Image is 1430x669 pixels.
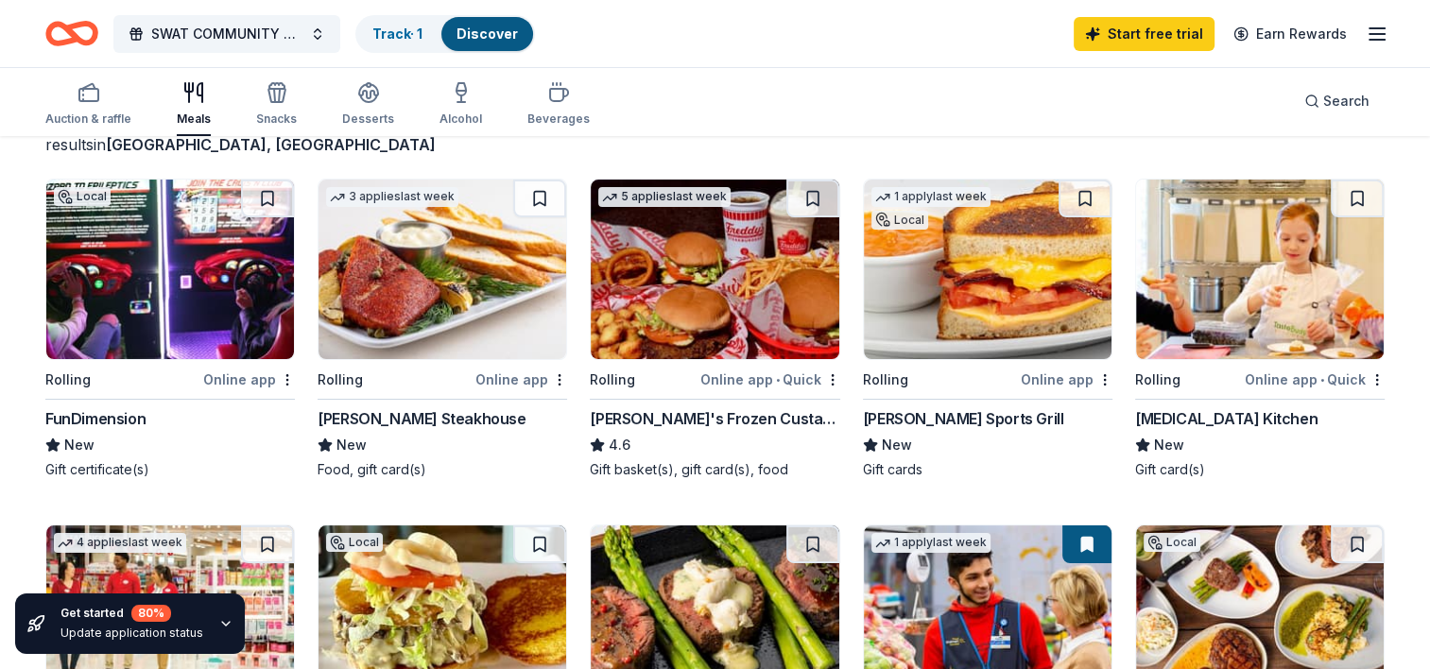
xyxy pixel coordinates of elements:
[590,460,839,479] div: Gift basket(s), gift card(s), food
[256,74,297,136] button: Snacks
[318,369,363,391] div: Rolling
[1320,372,1324,387] span: •
[598,187,731,207] div: 5 applies last week
[1323,90,1370,112] span: Search
[45,369,91,391] div: Rolling
[863,179,1112,479] a: Image for Duffy's Sports Grill1 applylast weekLocalRollingOnline app[PERSON_NAME] Sports GrillNew...
[151,23,302,45] span: SWAT COMMUNITY FEEDING MINISTRY
[1135,179,1385,479] a: Image for Taste Buds KitchenRollingOnline app•Quick[MEDICAL_DATA] KitchenNewGift card(s)
[45,407,146,430] div: FunDimension
[54,187,111,206] div: Local
[863,460,1112,479] div: Gift cards
[864,180,1111,359] img: Image for Duffy's Sports Grill
[1136,180,1384,359] img: Image for Taste Buds Kitchen
[590,369,635,391] div: Rolling
[1135,369,1180,391] div: Rolling
[1144,533,1200,552] div: Local
[45,179,295,479] a: Image for FunDimensionLocalRollingOnline appFunDimensionNewGift certificate(s)
[318,460,567,479] div: Food, gift card(s)
[527,111,590,127] div: Beverages
[372,26,422,42] a: Track· 1
[45,133,567,156] div: results
[177,111,211,127] div: Meals
[203,368,295,391] div: Online app
[1074,17,1215,51] a: Start free trial
[60,605,203,622] div: Get started
[590,407,839,430] div: [PERSON_NAME]'s Frozen Custard & Steakburgers
[457,26,518,42] a: Discover
[439,74,482,136] button: Alcohol
[871,533,991,553] div: 1 apply last week
[106,135,436,154] span: [GEOGRAPHIC_DATA], [GEOGRAPHIC_DATA]
[94,135,436,154] span: in
[64,434,95,456] span: New
[527,74,590,136] button: Beverages
[1245,368,1385,391] div: Online app Quick
[475,368,567,391] div: Online app
[342,74,394,136] button: Desserts
[439,111,482,127] div: Alcohol
[590,179,839,479] a: Image for Freddy's Frozen Custard & Steakburgers5 applieslast weekRollingOnline app•Quick[PERSON_...
[336,434,367,456] span: New
[863,407,1064,430] div: [PERSON_NAME] Sports Grill
[177,74,211,136] button: Meals
[871,187,991,207] div: 1 apply last week
[131,605,171,622] div: 80 %
[700,368,840,391] div: Online app Quick
[882,434,912,456] span: New
[1021,368,1112,391] div: Online app
[319,180,566,359] img: Image for Perry's Steakhouse
[871,211,928,230] div: Local
[1222,17,1358,51] a: Earn Rewards
[113,15,340,53] button: SWAT COMMUNITY FEEDING MINISTRY
[1135,407,1318,430] div: [MEDICAL_DATA] Kitchen
[863,369,908,391] div: Rolling
[591,180,838,359] img: Image for Freddy's Frozen Custard & Steakburgers
[326,187,458,207] div: 3 applies last week
[326,533,383,552] div: Local
[60,626,203,641] div: Update application status
[45,11,98,56] a: Home
[609,434,630,456] span: 4.6
[776,372,780,387] span: •
[1135,460,1385,479] div: Gift card(s)
[355,15,535,53] button: Track· 1Discover
[1154,434,1184,456] span: New
[318,407,525,430] div: [PERSON_NAME] Steakhouse
[256,111,297,127] div: Snacks
[45,74,131,136] button: Auction & raffle
[45,460,295,479] div: Gift certificate(s)
[54,533,186,553] div: 4 applies last week
[318,179,567,479] a: Image for Perry's Steakhouse3 applieslast weekRollingOnline app[PERSON_NAME] SteakhouseNewFood, g...
[45,111,131,127] div: Auction & raffle
[342,111,394,127] div: Desserts
[46,180,294,359] img: Image for FunDimension
[1289,82,1385,120] button: Search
